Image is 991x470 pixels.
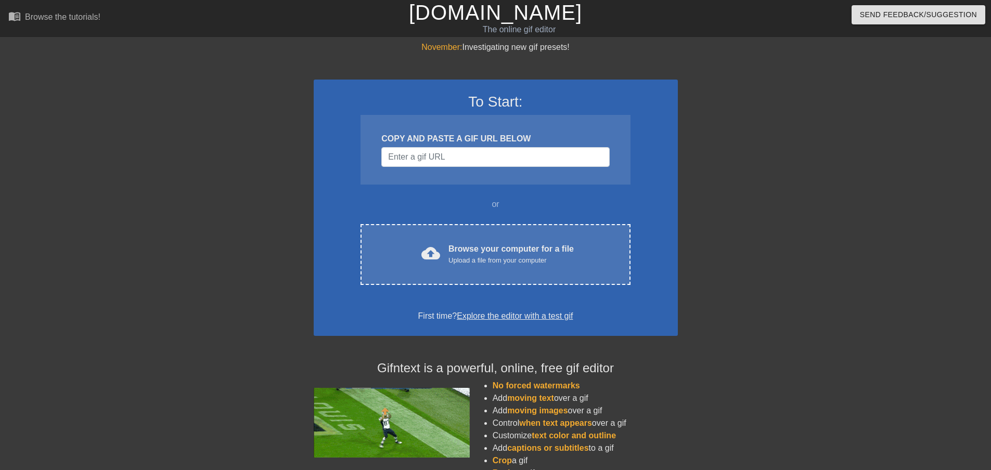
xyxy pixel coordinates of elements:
[507,406,568,415] span: moving images
[8,10,21,22] span: menu_book
[519,419,592,427] span: when text appears
[493,442,678,454] li: Add to a gif
[448,255,574,266] div: Upload a file from your computer
[448,243,574,266] div: Browse your computer for a file
[327,93,664,111] h3: To Start:
[860,8,977,21] span: Send Feedback/Suggestion
[493,417,678,429] li: Control over a gif
[409,1,582,24] a: [DOMAIN_NAME]
[532,431,616,440] span: text color and outline
[507,443,588,452] span: captions or subtitles
[327,310,664,322] div: First time?
[493,392,678,404] li: Add over a gif
[381,133,609,145] div: COPY AND PASTE A GIF URL BELOW
[493,456,512,465] span: Crop
[381,147,609,167] input: Username
[493,454,678,467] li: a gif
[507,394,554,402] span: moving text
[25,12,100,21] div: Browse the tutorials!
[493,429,678,442] li: Customize
[314,41,678,54] div: Investigating new gif presets!
[493,404,678,417] li: Add over a gif
[421,43,462,51] span: November:
[493,381,580,390] span: No forced watermarks
[421,244,440,263] span: cloud_upload
[457,311,573,320] a: Explore the editor with a test gif
[314,388,470,458] img: football_small.gif
[336,23,703,36] div: The online gif editor
[341,198,651,211] div: or
[8,10,100,26] a: Browse the tutorials!
[852,5,985,24] button: Send Feedback/Suggestion
[314,361,678,376] h4: Gifntext is a powerful, online, free gif editor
